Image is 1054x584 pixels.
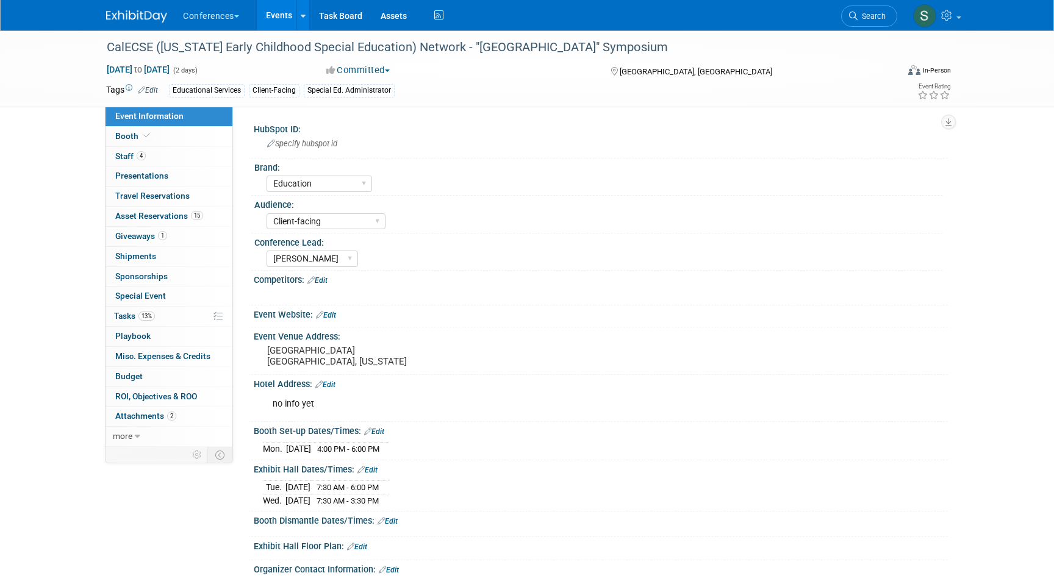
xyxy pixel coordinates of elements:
[620,67,772,76] span: [GEOGRAPHIC_DATA], [GEOGRAPHIC_DATA]
[922,66,951,75] div: In-Person
[254,537,948,553] div: Exhibit Hall Floor Plan:
[115,251,156,261] span: Shipments
[106,147,232,166] a: Staff4
[115,371,143,381] span: Budget
[114,311,155,321] span: Tasks
[115,331,151,341] span: Playbook
[208,447,233,463] td: Toggle Event Tabs
[167,411,176,421] span: 2
[144,132,150,139] i: Booth reservation complete
[115,271,168,281] span: Sponsorships
[106,407,232,426] a: Attachments2
[347,543,367,551] a: Edit
[263,481,285,494] td: Tue.
[106,227,232,246] a: Giveaways1
[172,66,198,74] span: (2 days)
[169,84,245,97] div: Educational Services
[106,427,232,446] a: more
[267,139,337,148] span: Specify hubspot id
[317,444,379,454] span: 4:00 PM - 6:00 PM
[106,166,232,186] a: Presentations
[106,287,232,306] a: Special Event
[267,345,529,367] pre: [GEOGRAPHIC_DATA] [GEOGRAPHIC_DATA], [US_STATE]
[138,312,155,321] span: 13%
[315,380,335,389] a: Edit
[115,111,184,121] span: Event Information
[378,517,398,525] a: Edit
[115,151,146,161] span: Staff
[113,431,132,441] span: more
[132,65,144,74] span: to
[106,307,232,326] a: Tasks13%
[254,271,948,287] div: Competitors:
[106,10,167,23] img: ExhibitDay
[158,231,167,240] span: 1
[106,84,158,98] td: Tags
[106,247,232,266] a: Shipments
[317,483,379,492] span: 7:30 AM - 6:00 PM
[115,351,210,361] span: Misc. Expenses & Credits
[254,511,948,527] div: Booth Dismantle Dates/Times:
[137,151,146,160] span: 4
[286,443,311,455] td: [DATE]
[264,392,814,416] div: no info yet
[115,391,197,401] span: ROI, Objectives & ROO
[106,387,232,407] a: ROI, Objectives & ROO
[254,305,948,321] div: Event Website:
[106,327,232,346] a: Playbook
[364,427,384,436] a: Edit
[908,65,920,75] img: Format-Inperson.png
[917,84,950,90] div: Event Rating
[254,233,942,249] div: Conference Lead:
[106,347,232,366] a: Misc. Expenses & Credits
[316,311,336,319] a: Edit
[254,460,948,476] div: Exhibit Hall Dates/Times:
[191,211,203,220] span: 15
[115,411,176,421] span: Attachments
[285,481,310,494] td: [DATE]
[285,494,310,507] td: [DATE]
[254,560,948,576] div: Organizer Contact Information:
[263,443,286,455] td: Mon.
[115,211,203,221] span: Asset Reservations
[249,84,299,97] div: Client-Facing
[106,127,232,146] a: Booth
[115,171,168,180] span: Presentations
[106,64,170,75] span: [DATE] [DATE]
[106,107,232,126] a: Event Information
[307,276,328,285] a: Edit
[106,207,232,226] a: Asset Reservations15
[304,84,395,97] div: Special Ed. Administrator
[841,5,897,27] a: Search
[317,496,379,505] span: 7:30 AM - 3:30 PM
[825,63,951,82] div: Event Format
[106,367,232,386] a: Budget
[138,86,158,94] a: Edit
[187,447,208,463] td: Personalize Event Tab Strip
[115,291,166,301] span: Special Event
[102,37,879,59] div: CalECSE ([US_STATE] Early Childhood Special Education) Network - "[GEOGRAPHIC_DATA]" Symposium
[254,327,948,343] div: Event Venue Address:
[106,267,232,287] a: Sponsorships
[254,422,948,438] div: Booth Set-up Dates/Times:
[115,231,167,241] span: Giveaways
[115,191,190,201] span: Travel Reservations
[106,187,232,206] a: Travel Reservations
[115,131,152,141] span: Booth
[913,4,936,27] img: Sophie Buffo
[254,158,942,174] div: Brand:
[263,494,285,507] td: Wed.
[254,375,948,391] div: Hotel Address:
[379,566,399,574] a: Edit
[357,466,378,474] a: Edit
[254,120,948,135] div: HubSpot ID:
[322,64,395,77] button: Committed
[858,12,886,21] span: Search
[254,196,942,211] div: Audience:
